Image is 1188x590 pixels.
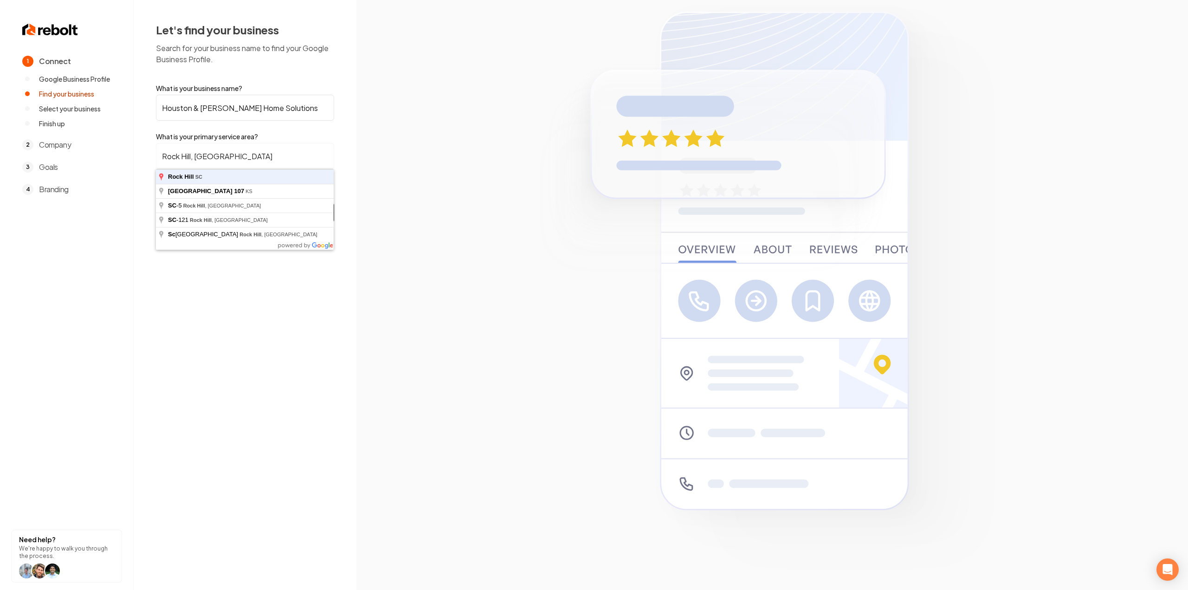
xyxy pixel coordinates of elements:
strong: Need help? [19,535,56,544]
span: [GEOGRAPHIC_DATA] [168,231,239,238]
span: Goals [39,162,58,173]
span: Sc [168,231,175,238]
span: [GEOGRAPHIC_DATA] 107 [168,188,244,195]
label: What is your primary service area? [156,132,334,141]
span: -121 [168,216,190,223]
img: help icon arwin [45,564,60,578]
span: SC [195,174,202,180]
input: City or county or neighborhood [156,143,334,169]
span: Rock Hill [239,232,261,237]
span: Connect [39,56,71,67]
span: Find your business [39,89,94,98]
input: Company Name [156,95,334,121]
p: We're happy to walk you through the process. [19,545,114,560]
span: Branding [39,184,69,195]
img: help icon Will [32,564,47,578]
span: KS [245,188,252,194]
span: Google Business Profile [39,74,110,84]
span: Finish up [39,119,65,128]
span: Rock Hill [168,173,194,180]
span: Company [39,139,71,150]
span: 1 [22,56,33,67]
span: 4 [22,184,33,195]
span: Rock Hill [183,203,205,208]
button: Need help?We're happy to walk you through the process.help icon Willhelp icon Willhelp icon arwin [11,530,122,583]
p: Search for your business name to find your Google Business Profile. [156,43,334,65]
span: Select your business [39,104,101,113]
span: 2 [22,139,33,150]
span: , [GEOGRAPHIC_DATA] [190,217,268,223]
span: Rock Hill [190,217,212,223]
span: SC [168,216,176,223]
span: 3 [22,162,33,173]
h2: Let's find your business [156,22,334,37]
img: Rebolt Logo [22,22,78,37]
span: , [GEOGRAPHIC_DATA] [239,232,317,237]
label: What is your business name? [156,84,334,93]
span: SC [168,202,176,209]
img: help icon Will [19,564,34,578]
span: , [GEOGRAPHIC_DATA] [183,203,261,208]
div: Open Intercom Messenger [1156,558,1179,581]
span: -5 [168,202,183,209]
